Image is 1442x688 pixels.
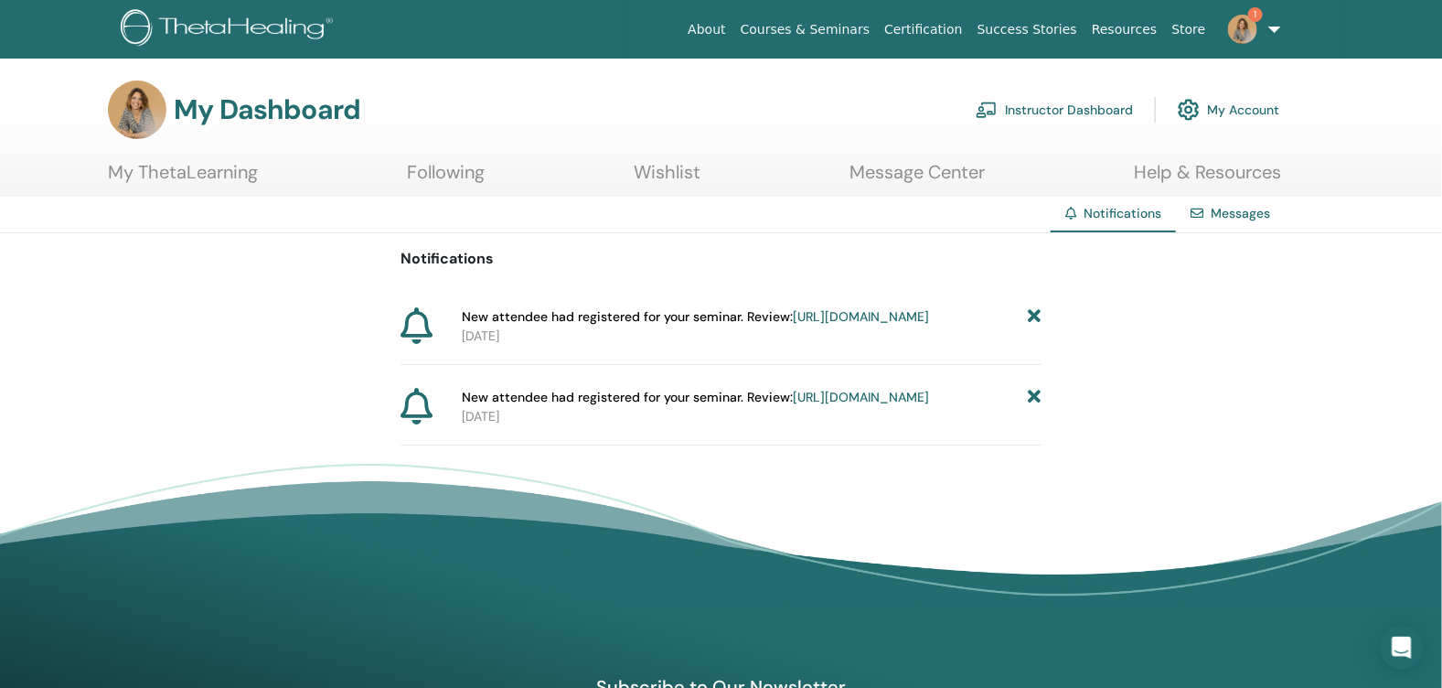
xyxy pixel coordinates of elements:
a: Certification [877,13,969,47]
img: cog.svg [1178,94,1200,125]
img: logo.png [121,9,339,50]
a: Messages [1211,205,1270,221]
a: Help & Resources [1134,161,1281,197]
img: default.jpg [108,81,166,139]
a: Message Center [849,161,985,197]
a: Success Stories [970,13,1084,47]
img: default.jpg [1228,15,1257,44]
h3: My Dashboard [174,93,360,126]
div: Open Intercom Messenger [1380,626,1424,670]
a: Following [407,161,485,197]
a: Resources [1084,13,1165,47]
span: New attendee had registered for your seminar. Review: [462,388,929,407]
a: Courses & Seminars [733,13,878,47]
a: My Account [1178,90,1279,130]
span: Notifications [1084,205,1161,221]
img: chalkboard-teacher.svg [976,102,998,118]
a: About [680,13,732,47]
p: [DATE] [462,327,1041,346]
a: [URL][DOMAIN_NAME] [793,308,929,325]
p: [DATE] [462,407,1041,426]
span: New attendee had registered for your seminar. Review: [462,307,929,327]
a: Store [1165,13,1213,47]
a: Instructor Dashboard [976,90,1133,130]
p: Notifications [401,248,1041,270]
a: [URL][DOMAIN_NAME] [793,389,929,405]
a: Wishlist [634,161,700,197]
span: 1 [1248,7,1263,22]
a: My ThetaLearning [108,161,258,197]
